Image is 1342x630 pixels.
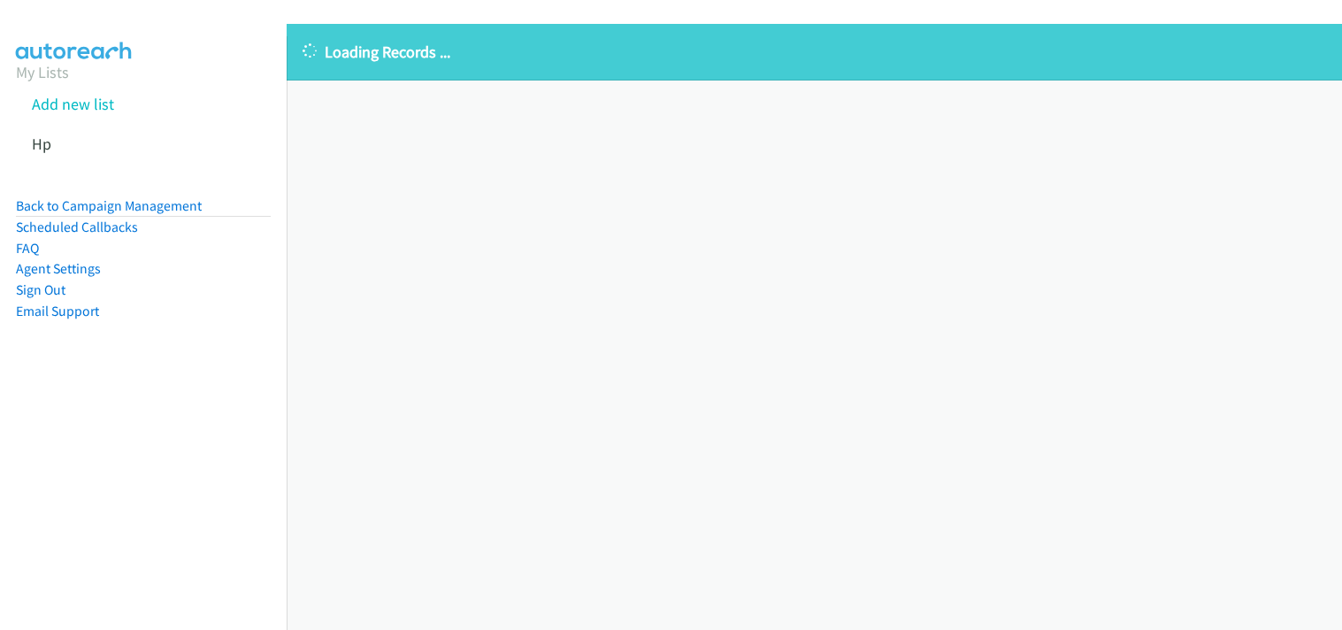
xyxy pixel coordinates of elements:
[16,303,99,319] a: Email Support
[16,62,69,82] a: My Lists
[32,134,51,154] a: Hp
[16,219,138,235] a: Scheduled Callbacks
[16,260,101,277] a: Agent Settings
[16,197,202,214] a: Back to Campaign Management
[303,40,1326,64] p: Loading Records ...
[16,240,39,257] a: FAQ
[16,281,65,298] a: Sign Out
[32,94,114,114] a: Add new list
